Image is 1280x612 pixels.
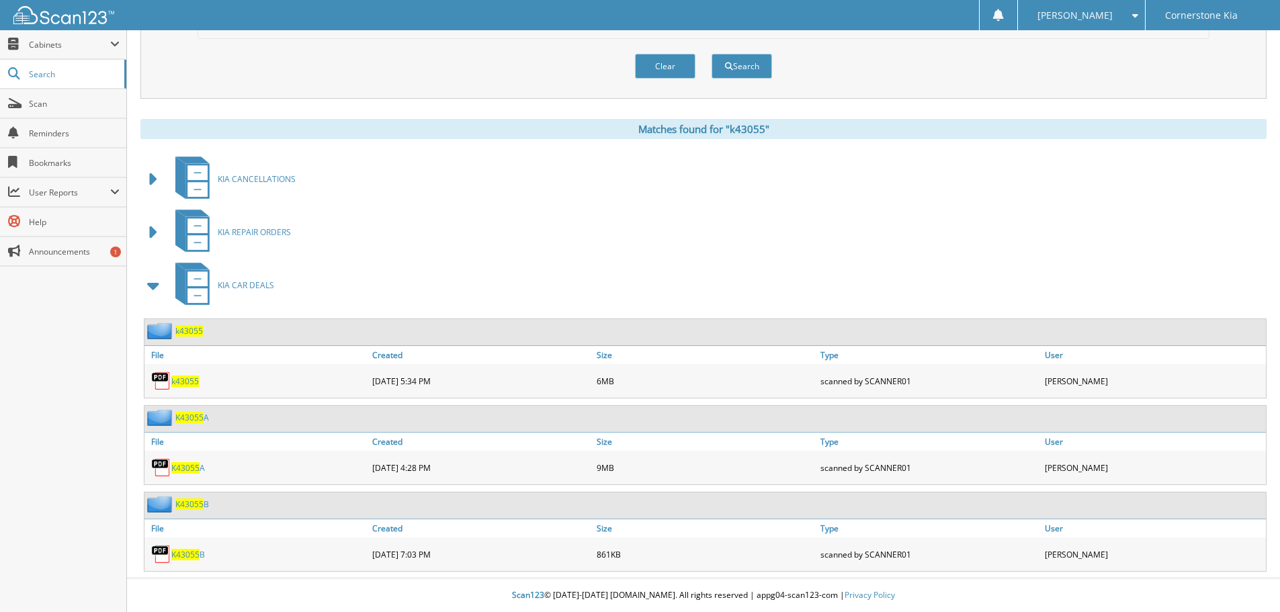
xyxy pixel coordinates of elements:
[593,346,818,364] a: Size
[369,519,593,537] a: Created
[817,541,1041,568] div: scanned by SCANNER01
[147,409,175,426] img: folder2.png
[512,589,544,601] span: Scan123
[167,152,296,206] a: KIA CANCELLATIONS
[167,259,274,312] a: KIA CAR DEALS
[175,412,204,423] span: K43055
[1041,519,1266,537] a: User
[1041,367,1266,394] div: [PERSON_NAME]
[369,541,593,568] div: [DATE] 7:03 PM
[147,322,175,339] img: folder2.png
[817,454,1041,481] div: scanned by SCANNER01
[175,498,209,510] a: K43055B
[593,541,818,568] div: 861KB
[171,376,199,387] a: k43055
[817,433,1041,451] a: Type
[144,519,369,537] a: File
[593,433,818,451] a: Size
[171,462,205,474] a: K43055A
[817,346,1041,364] a: Type
[1041,454,1266,481] div: [PERSON_NAME]
[635,54,695,79] button: Clear
[29,216,120,228] span: Help
[845,589,895,601] a: Privacy Policy
[817,519,1041,537] a: Type
[369,433,593,451] a: Created
[144,346,369,364] a: File
[151,371,171,391] img: PDF.png
[151,457,171,478] img: PDF.png
[29,39,110,50] span: Cabinets
[1041,346,1266,364] a: User
[1165,11,1238,19] span: Cornerstone Kia
[29,187,110,198] span: User Reports
[151,544,171,564] img: PDF.png
[593,454,818,481] div: 9MB
[29,128,120,139] span: Reminders
[171,549,200,560] span: K43055
[369,367,593,394] div: [DATE] 5:34 PM
[140,119,1267,139] div: Matches found for "k43055"
[147,496,175,513] img: folder2.png
[593,367,818,394] div: 6MB
[218,173,296,185] span: KIA CANCELLATIONS
[127,579,1280,612] div: © [DATE]-[DATE] [DOMAIN_NAME]. All rights reserved | appg04-scan123-com |
[1037,11,1113,19] span: [PERSON_NAME]
[218,279,274,291] span: KIA CAR DEALS
[110,247,121,257] div: 1
[218,226,291,238] span: KIA REPAIR ORDERS
[175,412,209,423] a: K43055A
[29,69,118,80] span: Search
[817,367,1041,394] div: scanned by SCANNER01
[144,433,369,451] a: File
[712,54,772,79] button: Search
[171,549,205,560] a: K43055B
[167,206,291,259] a: KIA REPAIR ORDERS
[29,246,120,257] span: Announcements
[369,454,593,481] div: [DATE] 4:28 PM
[175,325,203,337] a: k43055
[175,498,204,510] span: K43055
[171,462,200,474] span: K43055
[29,157,120,169] span: Bookmarks
[29,98,120,110] span: Scan
[13,6,114,24] img: scan123-logo-white.svg
[1041,433,1266,451] a: User
[1041,541,1266,568] div: [PERSON_NAME]
[369,346,593,364] a: Created
[593,519,818,537] a: Size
